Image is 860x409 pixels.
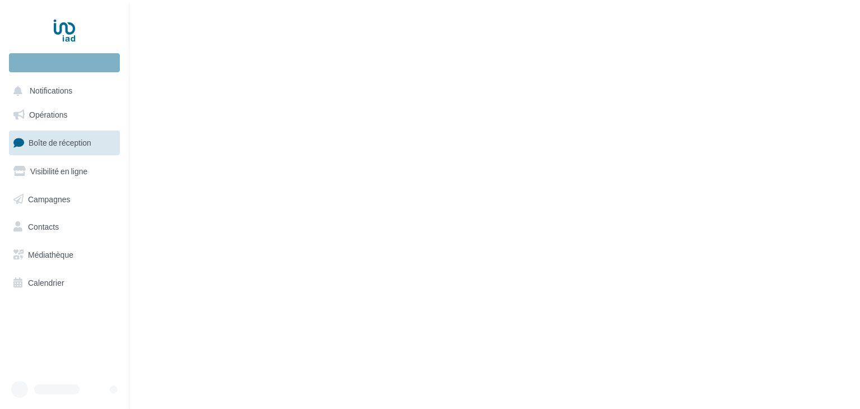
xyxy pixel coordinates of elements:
[28,278,64,287] span: Calendrier
[30,166,87,176] span: Visibilité en ligne
[7,160,122,183] a: Visibilité en ligne
[7,243,122,267] a: Médiathèque
[7,215,122,239] a: Contacts
[29,110,67,119] span: Opérations
[29,138,91,147] span: Boîte de réception
[30,86,72,96] span: Notifications
[28,250,73,259] span: Médiathèque
[28,222,59,231] span: Contacts
[9,53,120,72] div: Nouvelle campagne
[28,194,71,203] span: Campagnes
[7,131,122,155] a: Boîte de réception
[7,188,122,211] a: Campagnes
[7,103,122,127] a: Opérations
[7,271,122,295] a: Calendrier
